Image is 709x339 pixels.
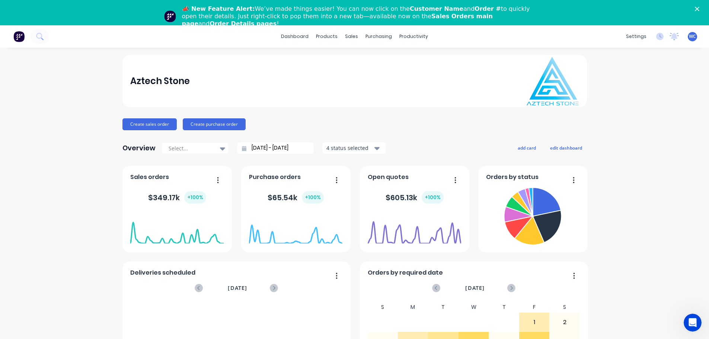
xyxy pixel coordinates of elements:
div: W [459,302,489,313]
button: Create sales order [122,118,177,130]
div: F [519,302,550,313]
div: T [428,302,459,313]
div: S [367,302,398,313]
div: Overview [122,141,156,156]
div: + 100 % [302,191,324,204]
b: Sales Orders main page [182,13,493,27]
div: 4 status selected [326,144,373,152]
div: T [489,302,519,313]
span: WC [689,33,696,40]
b: Order # [475,5,501,12]
span: Open quotes [368,173,409,182]
div: sales [341,31,362,42]
div: productivity [396,31,432,42]
div: Close [695,7,702,11]
b: Order Details pages [210,20,277,27]
button: 4 status selected [322,143,386,154]
div: S [549,302,580,313]
img: Profile image for Team [164,10,176,22]
button: edit dashboard [545,143,587,153]
div: 2 [550,313,579,332]
span: Orders by required date [368,268,443,277]
b: Customer Name [410,5,463,12]
span: Purchase orders [249,173,301,182]
button: add card [513,143,541,153]
div: Aztech Stone [130,74,190,89]
span: Orders by status [486,173,539,182]
div: $ 605.13k [386,191,444,204]
div: 1 [520,313,549,332]
button: Create purchase order [183,118,246,130]
div: settings [622,31,650,42]
span: [DATE] [228,284,247,292]
span: Deliveries scheduled [130,268,195,277]
div: We’ve made things easier! You can now click on the and to quickly open their details. Just right-... [182,5,533,28]
img: Aztech Stone [527,57,579,105]
b: 📣 New Feature Alert: [182,5,255,12]
iframe: Intercom live chat [684,314,702,332]
div: purchasing [362,31,396,42]
div: $ 65.54k [268,191,324,204]
span: Sales orders [130,173,169,182]
div: M [398,302,428,313]
div: + 100 % [422,191,444,204]
img: Factory [13,31,25,42]
span: [DATE] [465,284,485,292]
a: dashboard [277,31,312,42]
div: products [312,31,341,42]
div: + 100 % [184,191,206,204]
div: $ 349.17k [148,191,206,204]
